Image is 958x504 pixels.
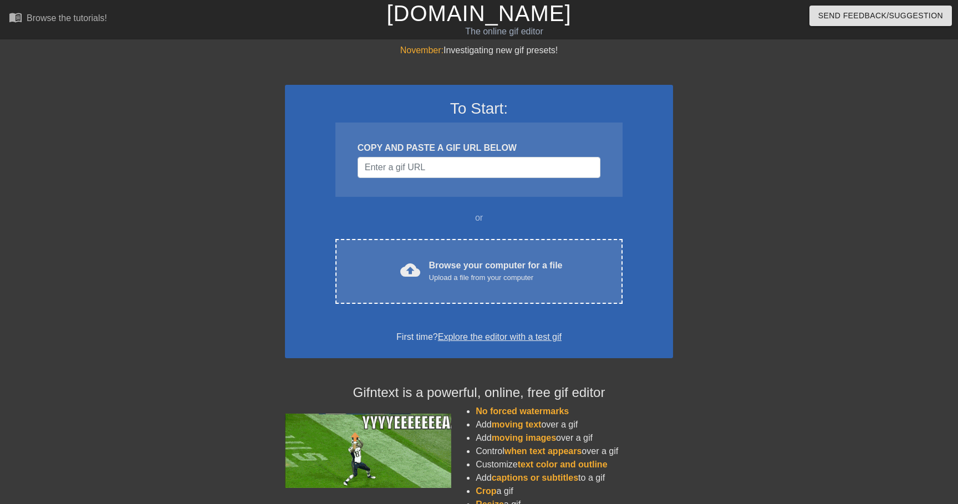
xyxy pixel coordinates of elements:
a: [DOMAIN_NAME] [386,1,571,26]
div: COPY AND PASTE A GIF URL BELOW [358,141,600,155]
li: Add over a gif [476,418,673,431]
li: Add to a gif [476,471,673,485]
span: November: [400,45,444,55]
span: captions or subtitles [492,473,578,482]
h4: Gifntext is a powerful, online, free gif editor [285,385,673,401]
div: Upload a file from your computer [429,272,563,283]
span: cloud_upload [400,260,420,280]
span: when text appears [505,446,582,456]
div: Browse the tutorials! [27,13,107,23]
li: a gif [476,485,673,498]
li: Customize [476,458,673,471]
span: text color and outline [518,460,608,469]
div: First time? [299,330,659,344]
button: Send Feedback/Suggestion [809,6,952,26]
span: Send Feedback/Suggestion [818,9,943,23]
span: moving text [492,420,542,429]
a: Browse the tutorials! [9,11,107,28]
span: No forced watermarks [476,406,569,416]
div: or [314,211,644,225]
h3: To Start: [299,99,659,118]
div: Investigating new gif presets! [285,44,673,57]
span: menu_book [9,11,22,24]
div: The online gif editor [325,25,684,38]
input: Username [358,157,600,178]
span: Crop [476,486,496,496]
div: Browse your computer for a file [429,259,563,283]
li: Add over a gif [476,431,673,445]
img: football_small.gif [285,414,451,488]
a: Explore the editor with a test gif [438,332,562,342]
li: Control over a gif [476,445,673,458]
span: moving images [492,433,556,442]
